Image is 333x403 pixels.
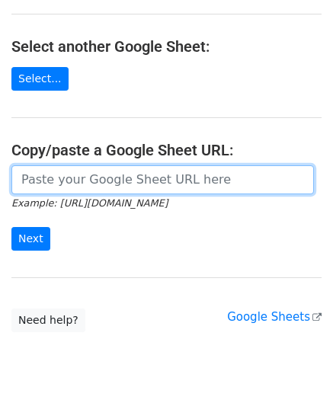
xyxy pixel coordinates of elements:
[11,67,69,91] a: Select...
[11,141,322,159] h4: Copy/paste a Google Sheet URL:
[11,227,50,251] input: Next
[11,197,168,209] small: Example: [URL][DOMAIN_NAME]
[227,310,322,324] a: Google Sheets
[11,309,85,332] a: Need help?
[257,330,333,403] iframe: Chat Widget
[11,165,314,194] input: Paste your Google Sheet URL here
[11,37,322,56] h4: Select another Google Sheet:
